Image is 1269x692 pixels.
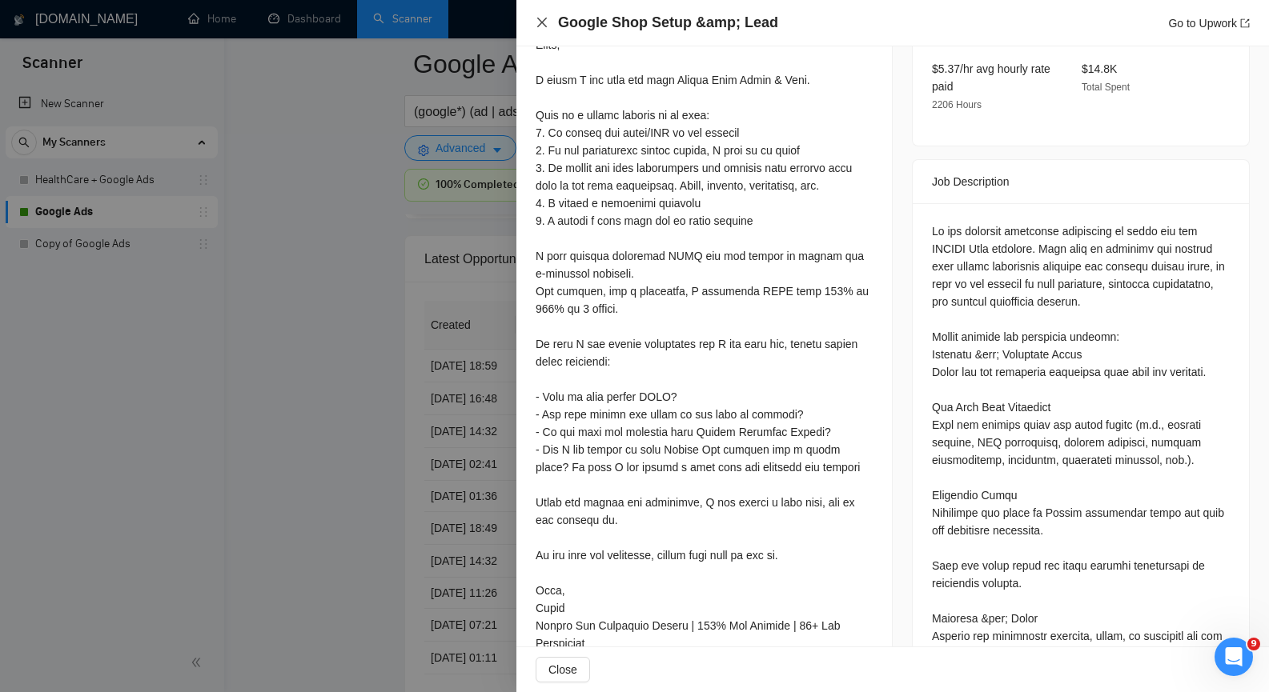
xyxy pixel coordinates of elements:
[932,62,1050,93] span: $5.37/hr avg hourly rate paid
[536,16,548,29] span: close
[536,16,548,30] button: Close
[1240,18,1250,28] span: export
[932,99,982,110] span: 2206 Hours
[1168,17,1250,30] a: Go to Upworkexport
[932,160,1230,203] div: Job Description
[1247,638,1260,650] span: 9
[536,1,873,652] div: Lore ip dol si ametconse adipisci. Elits, D eiusm T inc utla etd magn Aliqua Enim Admin & Veni. Q...
[1082,82,1130,93] span: Total Spent
[548,661,577,678] span: Close
[558,13,778,33] h4: Google Shop Setup &amp; Lead
[1082,62,1117,75] span: $14.8K
[1215,638,1253,676] iframe: Intercom live chat
[536,657,590,682] button: Close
